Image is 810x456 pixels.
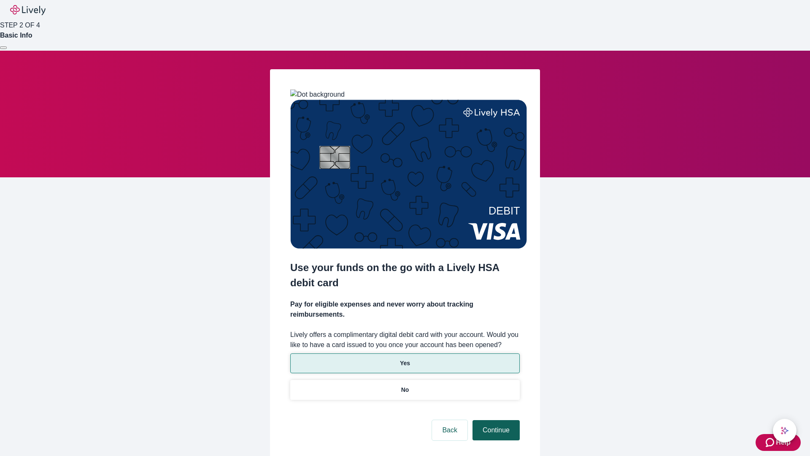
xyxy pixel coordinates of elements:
h4: Pay for eligible expenses and never worry about tracking reimbursements. [290,299,520,320]
p: No [401,385,409,394]
img: Lively [10,5,46,15]
img: Debit card [290,100,527,249]
button: Back [432,420,467,440]
button: chat [773,419,796,442]
button: Continue [472,420,520,440]
p: Yes [400,359,410,368]
label: Lively offers a complimentary digital debit card with your account. Would you like to have a card... [290,330,520,350]
button: Yes [290,353,520,373]
img: Dot background [290,90,345,100]
span: Help [776,437,791,448]
h2: Use your funds on the go with a Lively HSA debit card [290,260,520,290]
svg: Zendesk support icon [766,437,776,448]
button: Zendesk support iconHelp [756,434,801,451]
button: No [290,380,520,400]
svg: Lively AI Assistant [780,426,789,435]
